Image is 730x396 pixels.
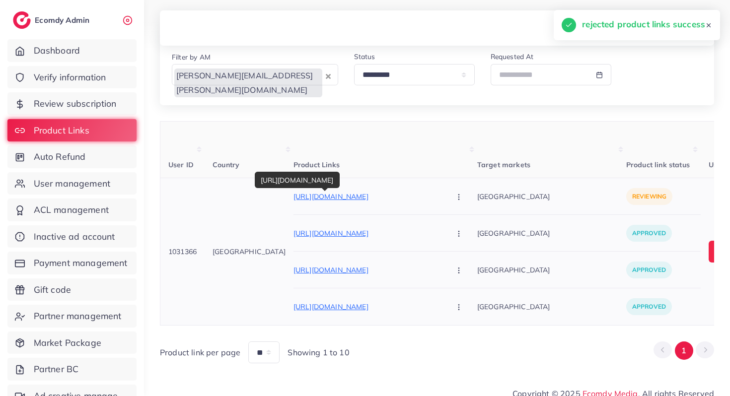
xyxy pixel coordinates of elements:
a: Inactive ad account [7,225,137,248]
span: Dashboard [34,44,80,57]
h5: rejected product links success [582,18,705,31]
p: [URL][DOMAIN_NAME] [293,191,442,202]
a: Partner management [7,305,137,328]
a: Gift code [7,278,137,301]
span: Partner BC [34,363,79,376]
span: Country [213,160,239,169]
a: ACL management [7,198,137,221]
a: User management [7,172,137,195]
span: User ID [168,160,194,169]
a: Payment management [7,252,137,274]
h2: Ecomdy Admin [35,15,92,25]
span: Product link status [626,160,690,169]
label: Requested At [491,52,534,62]
button: Clear Selected [326,70,331,81]
span: Product Links [293,160,340,169]
button: Go to page 1 [675,341,693,360]
span: Product link per page [160,347,240,358]
span: Showing 1 to 10 [288,347,349,358]
ul: Pagination [654,341,714,360]
a: Review subscription [7,92,137,115]
p: reviewing [626,188,672,205]
p: [GEOGRAPHIC_DATA] [477,296,626,318]
span: Payment management [34,257,128,269]
label: Filter by AM [172,52,211,62]
span: ACL management [34,203,109,216]
span: Auto Refund [34,150,86,163]
a: logoEcomdy Admin [13,11,92,29]
span: Partner management [34,310,122,323]
p: [GEOGRAPHIC_DATA] [477,222,626,244]
span: Product Links [34,124,89,137]
span: Target markets [477,160,530,169]
span: Gift code [34,283,71,296]
label: Status [354,52,375,62]
a: Product Links [7,119,137,142]
p: [URL][DOMAIN_NAME] [293,264,442,276]
span: Review subscription [34,97,117,110]
span: Verify information [34,71,106,84]
p: approved [626,262,672,278]
p: [URL][DOMAIN_NAME] [293,227,442,239]
a: Partner BC [7,358,137,381]
p: [GEOGRAPHIC_DATA] [477,259,626,281]
input: Search for option [173,97,323,113]
div: [URL][DOMAIN_NAME] [255,172,340,188]
p: [GEOGRAPHIC_DATA] [477,185,626,207]
span: User management [34,177,110,190]
span: Inactive ad account [34,230,115,243]
span: [PERSON_NAME][EMAIL_ADDRESS][PERSON_NAME][DOMAIN_NAME] [174,68,322,97]
a: Verify information [7,66,137,89]
p: approved [626,298,672,315]
a: Market Package [7,331,137,354]
img: logo [13,11,31,29]
span: Market Package [34,336,101,349]
span: 1031366 [168,247,197,256]
p: [GEOGRAPHIC_DATA] [213,246,286,258]
p: [URL][DOMAIN_NAME] [293,301,442,313]
p: approved [626,225,672,242]
div: Search for option [172,64,338,85]
a: Auto Refund [7,145,137,168]
a: Dashboard [7,39,137,62]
